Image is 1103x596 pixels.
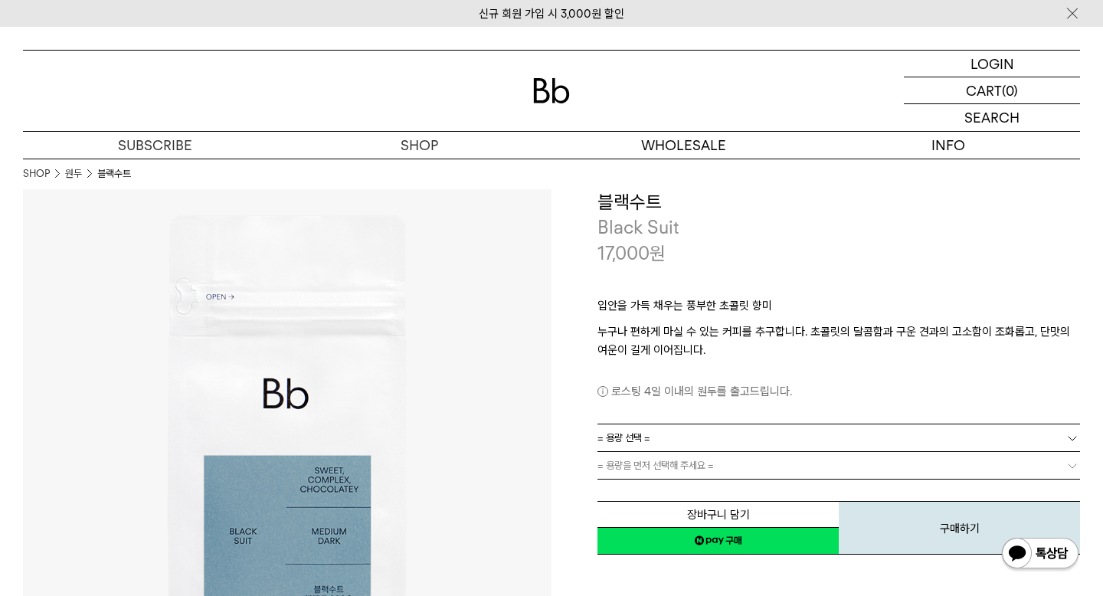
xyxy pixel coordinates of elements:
[23,132,287,159] a: SUBSCRIBE
[597,323,1080,359] p: 누구나 편하게 마실 수 있는 커피를 추구합니다. 초콜릿의 달콤함과 구운 견과의 고소함이 조화롭고, 단맛의 여운이 길게 이어집니다.
[287,132,551,159] a: SHOP
[597,241,666,267] p: 17,000
[904,77,1080,104] a: CART (0)
[597,452,714,479] span: = 용량을 먼저 선택해 주세요 =
[970,51,1014,77] p: LOGIN
[597,501,839,528] button: 장바구니 담기
[533,78,570,103] img: 로고
[597,296,1080,323] p: 입안을 가득 채우는 풍부한 초콜릿 향미
[1002,77,1018,103] p: (0)
[650,242,666,264] span: 원
[479,7,624,21] a: 신규 회원 가입 시 3,000원 할인
[597,527,839,555] a: 새창
[597,214,1080,241] p: Black Suit
[65,166,82,182] a: 원두
[1000,536,1080,573] img: 카카오톡 채널 1:1 채팅 버튼
[816,132,1080,159] p: INFO
[904,51,1080,77] a: LOGIN
[23,166,50,182] a: SHOP
[839,501,1080,555] button: 구매하기
[597,189,1080,215] h3: 블랙수트
[597,424,650,451] span: = 용량 선택 =
[966,77,1002,103] p: CART
[964,104,1020,131] p: SEARCH
[97,166,131,182] li: 블랙수트
[597,382,1080,401] p: 로스팅 4일 이내의 원두를 출고드립니다.
[551,132,816,159] p: WHOLESALE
